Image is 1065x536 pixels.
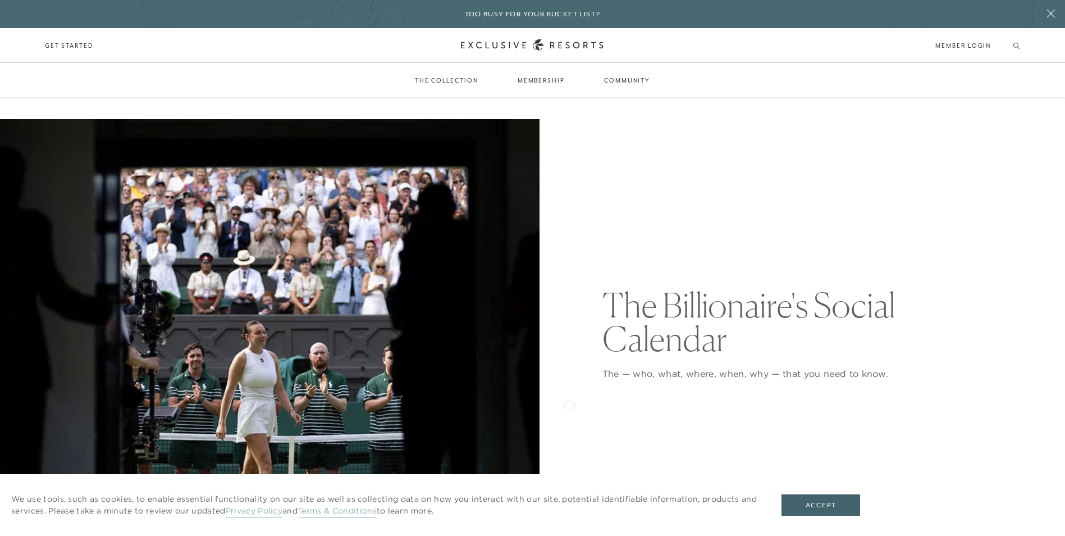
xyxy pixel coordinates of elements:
[298,506,377,517] a: Terms & Conditions
[465,9,601,20] h6: Too busy for your bucket list?
[45,40,94,51] a: Get Started
[226,506,282,517] a: Privacy Policy
[602,367,1021,380] p: The — who, what, where, when, why — that you need to know.
[404,64,490,97] a: The Collection
[935,40,991,51] a: Member Login
[781,494,860,516] button: Accept
[602,288,1021,356] h1: The Billionaire's Social Calendar
[593,64,661,97] a: Community
[506,64,576,97] a: Membership
[11,493,759,517] p: We use tools, such as cookies, to enable essential functionality on our site as well as collectin...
